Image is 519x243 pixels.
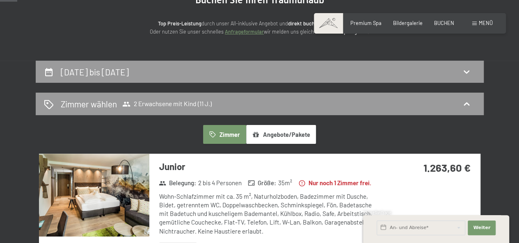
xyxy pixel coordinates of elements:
[288,20,320,27] strong: direkt buchen
[423,161,470,174] strong: 1.263,60 €
[468,220,496,235] button: Weiter
[363,210,391,215] span: Schnellanfrage
[246,125,316,144] button: Angebote/Pakete
[393,20,423,26] a: Bildergalerie
[248,179,277,187] strong: Größe :
[96,19,424,36] p: durch unser All-inklusive Angebot und zum ! Oder nutzen Sie unser schnelles wir melden uns gleich...
[61,98,117,110] h2: Zimmer wählen
[122,100,212,108] span: 2 Erwachsene mit Kind (11 J.)
[278,179,292,187] span: 35 m²
[159,160,381,173] h3: Junior
[479,20,493,26] span: Menü
[39,154,149,236] img: mss_renderimg.php
[298,179,371,187] strong: Nur noch 1 Zimmer frei.
[350,20,382,26] a: Premium Spa
[225,28,264,35] a: Anfrageformular
[159,192,381,236] div: Wohn-Schlafzimmer mit ca. 35 m², Naturholzboden, Badezimmer mit Dusche, Bidet, getrenntem WC, Dop...
[159,179,196,187] strong: Belegung :
[434,20,454,26] a: BUCHEN
[198,179,241,187] span: 2 bis 4 Personen
[158,20,201,27] strong: Top Preis-Leistung
[473,225,490,231] span: Weiter
[61,67,129,77] h2: [DATE] bis [DATE]
[203,125,246,144] button: Zimmer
